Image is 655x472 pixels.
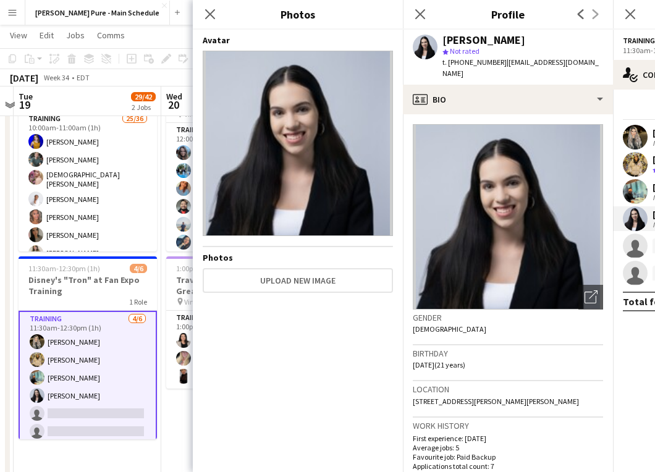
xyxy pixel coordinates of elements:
[413,324,486,334] span: [DEMOGRAPHIC_DATA]
[166,91,182,102] span: Wed
[129,297,147,306] span: 1 Role
[442,57,599,78] span: | [EMAIL_ADDRESS][DOMAIN_NAME]
[442,57,507,67] span: t. [PHONE_NUMBER]
[166,69,305,251] app-job-card: 12:00pm-1:00pm (1h)10/10LEGO @ Fan Expo Toronto Training Virtual1 RoleTraining10/1012:00pm-1:00pm...
[203,35,393,46] h4: Avatar
[413,461,603,471] p: Applications total count: 7
[5,27,32,43] a: View
[41,73,72,82] span: Week 34
[403,85,613,114] div: Bio
[19,256,157,439] app-job-card: 11:30am-12:30pm (1h)4/6Disney's "Tron" at Fan Expo Training1 RoleTraining4/611:30am-12:30pm (1h)[...
[203,51,393,236] img: Crew avatar
[450,46,480,56] span: Not rated
[166,311,305,389] app-card-role: Training3/31:00pm-2:00pm (1h)[PERSON_NAME][PERSON_NAME][PERSON_NAME]
[10,30,27,41] span: View
[203,268,393,293] button: Upload new image
[413,443,603,452] p: Average jobs: 5
[413,360,465,369] span: [DATE] (21 years)
[25,1,170,25] button: [PERSON_NAME] Pure - Main Schedule
[17,98,33,112] span: 19
[66,30,85,41] span: Jobs
[19,311,157,445] app-card-role: Training4/611:30am-12:30pm (1h)[PERSON_NAME][PERSON_NAME][PERSON_NAME][PERSON_NAME]
[413,124,603,310] img: Crew avatar or photo
[184,297,205,306] span: Virtual
[176,264,240,273] span: 1:00pm-2:00pm (1h)
[40,30,54,41] span: Edit
[413,348,603,359] h3: Birthday
[413,384,603,395] h3: Location
[130,264,147,273] span: 4/6
[131,92,156,101] span: 29/42
[403,6,613,22] h3: Profile
[35,27,59,43] a: Edit
[92,27,130,43] a: Comms
[413,434,603,443] p: First experience: [DATE]
[19,91,33,102] span: Tue
[61,27,90,43] a: Jobs
[193,6,403,22] h3: Photos
[97,30,125,41] span: Comms
[19,69,157,251] app-job-card: 10:00am-11:00am (1h)25/36Disney's Fan Expo Training1 RoleTraining25/3610:00am-11:00am (1h)[PERSON...
[413,312,603,323] h3: Gender
[413,397,579,406] span: [STREET_ADDRESS][PERSON_NAME][PERSON_NAME]
[166,256,305,389] app-job-card: 1:00pm-2:00pm (1h)3/3Travel Alberta & AGLC x Great Outdoors Comedy Festival Training Virtual1 Rol...
[413,452,603,461] p: Favourite job: Paid Backup
[203,252,393,263] h4: Photos
[164,98,182,112] span: 20
[28,264,100,273] span: 11:30am-12:30pm (1h)
[413,420,603,431] h3: Work history
[77,73,90,82] div: EDT
[623,36,655,45] span: Training
[442,35,525,46] div: [PERSON_NAME]
[166,274,305,297] h3: Travel Alberta & AGLC x Great Outdoors Comedy Festival Training
[166,123,305,330] app-card-role: Training10/1012:00pm-1:00pm (1h)[PERSON_NAME][PERSON_NAME][PERSON_NAME][PERSON_NAME][PERSON_NAME]...
[10,72,38,84] div: [DATE]
[578,285,603,310] div: Open photos pop-in
[19,274,157,297] h3: Disney's "Tron" at Fan Expo Training
[132,103,155,112] div: 2 Jobs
